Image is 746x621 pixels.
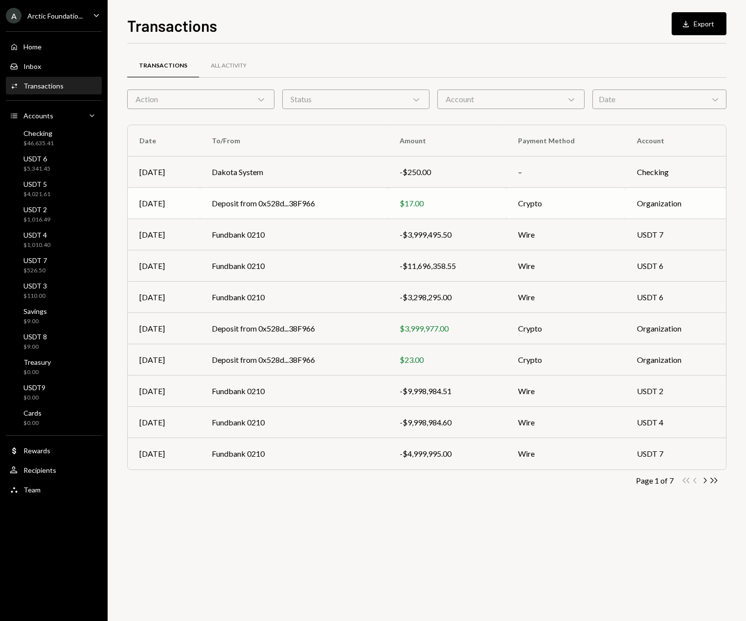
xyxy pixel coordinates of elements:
[506,282,625,313] td: Wire
[400,354,495,366] div: $23.00
[23,394,45,402] div: $0.00
[139,385,188,397] div: [DATE]
[23,62,41,70] div: Inbox
[23,111,53,120] div: Accounts
[6,380,102,404] a: USDT9$0.00
[625,219,726,250] td: USDT 7
[200,125,388,156] th: To/From
[506,219,625,250] td: Wire
[6,202,102,226] a: USDT 2$1,016.49
[400,385,495,397] div: -$9,998,984.51
[211,62,247,70] div: All Activity
[672,12,726,35] button: Export
[400,323,495,334] div: $3,999,977.00
[625,376,726,407] td: USDT 2
[506,407,625,438] td: Wire
[506,376,625,407] td: Wire
[400,291,495,303] div: -$3,298,295.00
[625,407,726,438] td: USDT 4
[128,125,200,156] th: Date
[625,156,726,188] td: Checking
[6,77,102,94] a: Transactions
[437,89,585,109] div: Account
[139,229,188,241] div: [DATE]
[6,8,22,23] div: A
[506,188,625,219] td: Crypto
[6,355,102,378] a: Treasury$0.00
[23,241,50,249] div: $1,010.40
[6,406,102,429] a: Cards$0.00
[139,260,188,272] div: [DATE]
[625,125,726,156] th: Account
[592,89,726,109] div: Date
[127,89,274,109] div: Action
[6,228,102,251] a: USDT 4$1,010.40
[23,256,47,265] div: USDT 7
[139,354,188,366] div: [DATE]
[6,442,102,459] a: Rewards
[282,89,430,109] div: Status
[625,313,726,344] td: Organization
[200,407,388,438] td: Fundbank 0210
[6,126,102,150] a: Checking$46,635.41
[200,344,388,376] td: Deposit from 0x528d...38F966
[625,282,726,313] td: USDT 6
[400,417,495,428] div: -$9,998,984.60
[388,125,506,156] th: Amount
[6,253,102,277] a: USDT 7$526.50
[6,38,102,55] a: Home
[200,250,388,282] td: Fundbank 0210
[23,409,42,417] div: Cards
[23,43,42,51] div: Home
[23,129,54,137] div: Checking
[625,188,726,219] td: Organization
[23,317,47,326] div: $9.00
[6,304,102,328] a: Savings$9.00
[506,313,625,344] td: Crypto
[23,82,64,90] div: Transactions
[23,343,47,351] div: $9.00
[23,466,56,474] div: Recipients
[23,139,54,148] div: $46,635.41
[6,107,102,124] a: Accounts
[23,446,50,455] div: Rewards
[23,486,41,494] div: Team
[23,266,47,275] div: $526.50
[506,156,625,188] td: –
[6,461,102,479] a: Recipients
[23,292,47,300] div: $110.00
[6,177,102,200] a: USDT 5$4,021.61
[23,383,45,392] div: USDT9
[23,358,51,366] div: Treasury
[400,448,495,460] div: -$4,999,995.00
[199,53,258,78] a: All Activity
[200,188,388,219] td: Deposit from 0x528d...38F966
[625,344,726,376] td: Organization
[23,165,50,173] div: $5,341.45
[139,166,188,178] div: [DATE]
[23,180,50,188] div: USDT 5
[23,282,47,290] div: USDT 3
[6,279,102,302] a: USDT 3$110.00
[139,291,188,303] div: [DATE]
[200,313,388,344] td: Deposit from 0x528d...38F966
[23,190,50,199] div: $4,021.61
[139,448,188,460] div: [DATE]
[506,250,625,282] td: Wire
[139,323,188,334] div: [DATE]
[6,57,102,75] a: Inbox
[506,344,625,376] td: Crypto
[200,376,388,407] td: Fundbank 0210
[400,260,495,272] div: -$11,696,358.55
[139,417,188,428] div: [DATE]
[200,219,388,250] td: Fundbank 0210
[139,198,188,209] div: [DATE]
[400,229,495,241] div: -$3,999,495.50
[139,62,187,70] div: Transactions
[400,166,495,178] div: -$250.00
[23,368,51,377] div: $0.00
[506,125,625,156] th: Payment Method
[6,152,102,175] a: USDT 6$5,341.45
[127,53,199,78] a: Transactions
[6,330,102,353] a: USDT 8$9.00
